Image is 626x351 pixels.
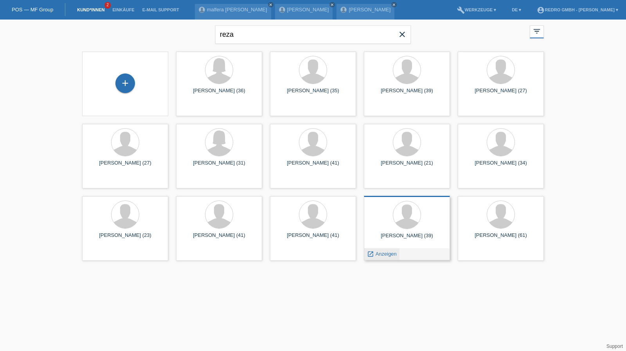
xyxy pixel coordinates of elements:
[207,7,267,13] a: malfera [PERSON_NAME]
[370,160,444,172] div: [PERSON_NAME] (21)
[464,160,538,172] div: [PERSON_NAME] (34)
[108,7,138,12] a: Einkäufe
[533,7,622,12] a: account_circleRedro GmbH - [PERSON_NAME] ▾
[349,7,390,13] a: [PERSON_NAME]
[606,344,623,349] a: Support
[268,2,273,7] a: close
[73,7,108,12] a: Kund*innen
[104,2,111,9] span: 2
[367,251,397,257] a: launch Anzeigen
[88,160,162,172] div: [PERSON_NAME] (27)
[464,232,538,245] div: [PERSON_NAME] (61)
[276,160,350,172] div: [PERSON_NAME] (41)
[532,27,541,36] i: filter_list
[391,2,397,7] a: close
[215,25,411,44] input: Suche...
[392,3,396,7] i: close
[398,30,407,39] i: close
[508,7,525,12] a: DE ▾
[464,88,538,100] div: [PERSON_NAME] (27)
[12,7,53,13] a: POS — MF Group
[453,7,500,12] a: buildWerkzeuge ▾
[182,88,256,100] div: [PERSON_NAME] (36)
[269,3,273,7] i: close
[287,7,329,13] a: [PERSON_NAME]
[182,160,256,172] div: [PERSON_NAME] (31)
[116,77,135,90] div: Kund*in hinzufügen
[370,233,444,245] div: [PERSON_NAME] (39)
[88,232,162,245] div: [PERSON_NAME] (23)
[276,232,350,245] div: [PERSON_NAME] (41)
[139,7,183,12] a: E-Mail Support
[537,6,545,14] i: account_circle
[376,251,397,257] span: Anzeigen
[330,3,334,7] i: close
[367,251,374,258] i: launch
[370,88,444,100] div: [PERSON_NAME] (39)
[182,232,256,245] div: [PERSON_NAME] (41)
[276,88,350,100] div: [PERSON_NAME] (35)
[457,6,465,14] i: build
[329,2,335,7] a: close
